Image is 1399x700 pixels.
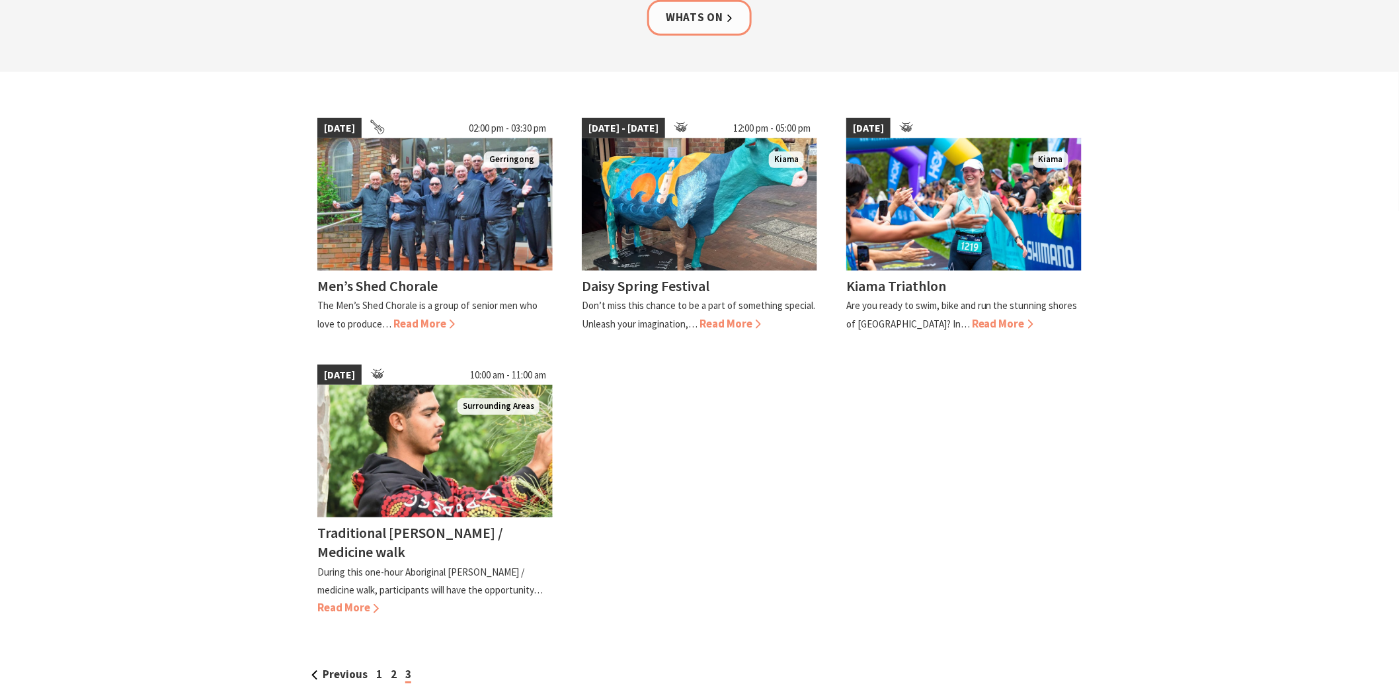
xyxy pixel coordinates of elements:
span: [DATE] [317,118,362,139]
p: Don’t miss this chance to be a part of something special. Unleash your imagination,… [582,299,815,329]
span: Read More [393,316,455,331]
span: [DATE] [317,365,362,386]
h4: Traditional [PERSON_NAME] / Medicine walk [317,523,503,561]
a: [DATE] kiamatriathlon Kiama Kiama Triathlon Are you ready to swim, bike and run the stunning shor... [846,118,1082,333]
span: Surrounding Areas [458,398,540,415]
span: Read More [972,316,1033,331]
span: 12:00 pm - 05:00 pm [727,118,817,139]
span: 10:00 am - 11:00 am [463,365,553,386]
img: Dairy Cow Art [582,138,817,271]
a: 2 [391,667,397,681]
h4: Kiama Triathlon [846,277,946,295]
span: Kiama [769,152,804,168]
span: [DATE] - [DATE] [582,118,665,139]
p: During this one-hour Aboriginal [PERSON_NAME] / medicine walk, participants will have the opportu... [317,566,543,596]
p: The Men’s Shed Chorale is a group of senior men who love to produce… [317,299,538,329]
span: Read More [699,316,761,331]
a: 1 [376,667,382,681]
span: [DATE] [846,118,891,139]
span: Kiama [1033,152,1068,168]
span: Read More [317,600,379,615]
span: Gerringong [484,152,540,168]
a: [DATE] 10:00 am - 11:00 am Surrounding Areas Traditional [PERSON_NAME] / Medicine walk During thi... [317,365,553,617]
a: [DATE] - [DATE] 12:00 pm - 05:00 pm Dairy Cow Art Kiama Daisy Spring Festival Don’t miss this cha... [582,118,817,333]
img: kiamatriathlon [846,138,1082,271]
a: [DATE] 02:00 pm - 03:30 pm Members of the Chorale standing on steps Gerringong Men’s Shed Chorale... [317,118,553,333]
h4: Men’s Shed Chorale [317,277,438,295]
span: 02:00 pm - 03:30 pm [462,118,553,139]
p: Are you ready to swim, bike and run the stunning shores of [GEOGRAPHIC_DATA]? In… [846,299,1078,329]
img: Members of the Chorale standing on steps [317,138,553,271]
a: Previous [311,667,368,681]
span: 3 [405,667,411,683]
h4: Daisy Spring Festival [582,277,709,295]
